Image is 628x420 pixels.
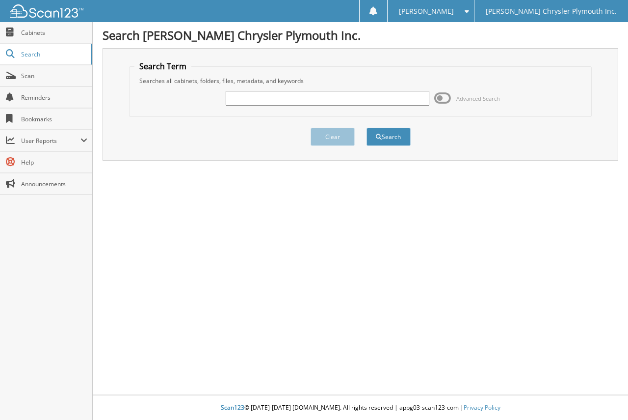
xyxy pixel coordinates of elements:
span: Reminders [21,93,87,102]
iframe: Chat Widget [579,373,628,420]
span: Scan [21,72,87,80]
legend: Search Term [134,61,191,72]
img: scan123-logo-white.svg [10,4,83,18]
div: Searches all cabinets, folders, files, metadata, and keywords [134,77,587,85]
span: [PERSON_NAME] [399,8,454,14]
span: Cabinets [21,28,87,37]
a: Privacy Policy [464,403,500,412]
span: [PERSON_NAME] Chrysler Plymouth Inc. [486,8,617,14]
div: © [DATE]-[DATE] [DOMAIN_NAME]. All rights reserved | appg03-scan123-com | [93,396,628,420]
span: Scan123 [221,403,244,412]
button: Search [366,128,411,146]
span: Search [21,50,86,58]
span: Advanced Search [456,95,500,102]
span: Help [21,158,87,167]
span: Announcements [21,180,87,188]
button: Clear [311,128,355,146]
span: Bookmarks [21,115,87,123]
h1: Search [PERSON_NAME] Chrysler Plymouth Inc. [103,27,618,43]
span: User Reports [21,137,80,145]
